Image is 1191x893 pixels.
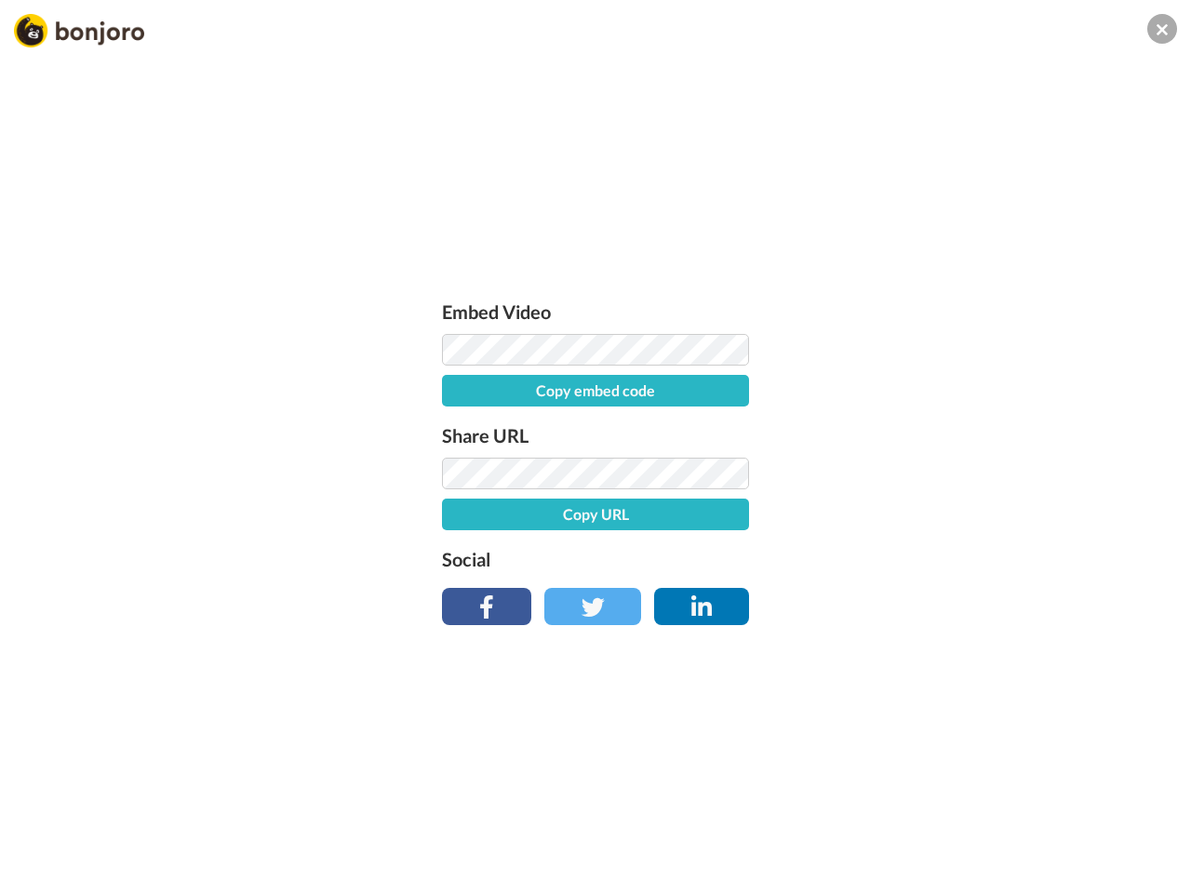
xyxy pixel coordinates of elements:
[442,420,749,450] label: Share URL
[442,297,749,327] label: Embed Video
[442,499,749,530] button: Copy URL
[442,375,749,407] button: Copy embed code
[14,14,144,47] img: Bonjoro Logo
[442,544,749,574] label: Social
